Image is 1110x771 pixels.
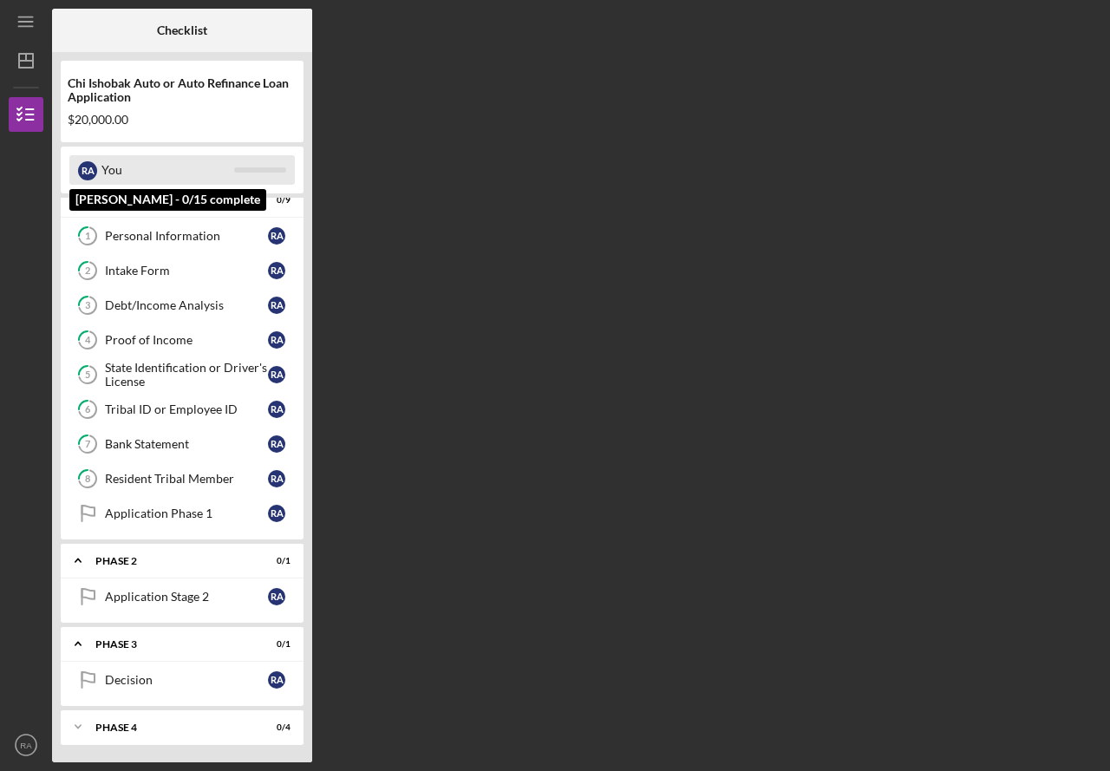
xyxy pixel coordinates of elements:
[69,579,295,614] a: Application Stage 2RA
[105,437,268,451] div: Bank Statement
[69,427,295,461] a: 7Bank StatementRA
[268,435,285,453] div: R A
[85,231,90,242] tspan: 1
[157,23,207,37] b: Checklist
[68,113,297,127] div: $20,000.00
[268,505,285,522] div: R A
[268,331,285,349] div: R A
[101,155,234,185] div: You
[69,253,295,288] a: 2Intake FormRA
[95,556,247,566] div: Phase 2
[69,663,295,697] a: DecisionRA
[259,195,291,206] div: 0 / 9
[95,639,247,650] div: Phase 3
[69,357,295,392] a: 5State Identification or Driver's LicenseRA
[95,195,247,206] div: Phase 1
[105,361,268,389] div: State Identification or Driver's License
[78,161,97,180] div: R A
[268,227,285,245] div: R A
[85,265,90,277] tspan: 2
[68,76,297,104] div: Chi Ishobak Auto or Auto Refinance Loan Application
[105,590,268,604] div: Application Stage 2
[105,402,268,416] div: Tribal ID or Employee ID
[105,264,268,278] div: Intake Form
[268,588,285,605] div: R A
[85,369,90,381] tspan: 5
[268,366,285,383] div: R A
[85,335,91,346] tspan: 4
[69,219,295,253] a: 1Personal InformationRA
[85,439,91,450] tspan: 7
[268,470,285,487] div: R A
[69,323,295,357] a: 4Proof of IncomeRA
[259,556,291,566] div: 0 / 1
[95,722,247,733] div: Phase 4
[268,297,285,314] div: R A
[105,472,268,486] div: Resident Tribal Member
[85,474,90,485] tspan: 8
[69,496,295,531] a: Application Phase 1RA
[268,401,285,418] div: R A
[69,461,295,496] a: 8Resident Tribal MemberRA
[85,404,91,415] tspan: 6
[259,722,291,733] div: 0 / 4
[105,229,268,243] div: Personal Information
[268,671,285,689] div: R A
[105,333,268,347] div: Proof of Income
[105,298,268,312] div: Debt/Income Analysis
[85,300,90,311] tspan: 3
[9,728,43,762] button: RA
[69,288,295,323] a: 3Debt/Income AnalysisRA
[105,506,268,520] div: Application Phase 1
[105,673,268,687] div: Decision
[20,741,32,750] text: RA
[268,262,285,279] div: R A
[259,639,291,650] div: 0 / 1
[69,392,295,427] a: 6Tribal ID or Employee IDRA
